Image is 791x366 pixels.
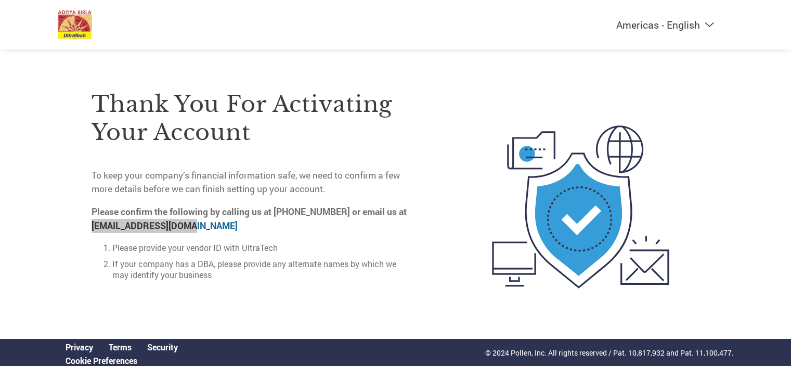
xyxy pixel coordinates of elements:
[92,220,238,232] a: [EMAIL_ADDRESS][DOMAIN_NAME]
[66,342,93,352] a: Privacy
[92,169,414,196] p: To keep your company’s financial information safe, we need to confirm a few more details before w...
[485,347,734,358] p: © 2024 Pollen, Inc. All rights reserved / Pat. 10,817,932 and Pat. 11,100,477.
[58,10,92,39] img: UltraTech
[58,355,186,366] div: Open Cookie Preferences Modal
[109,342,132,352] a: Terms
[66,355,137,366] a: Cookie Preferences, opens a dedicated popup modal window
[92,206,407,231] strong: Please confirm the following by calling us at [PHONE_NUMBER] or email us at
[92,90,414,146] h3: Thank you for activating your account
[147,342,178,352] a: Security
[112,258,414,280] li: If your company has a DBA, please provide any alternate names by which we may identify your business
[473,68,688,346] img: activated
[112,242,414,253] li: Please provide your vendor ID with UltraTech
